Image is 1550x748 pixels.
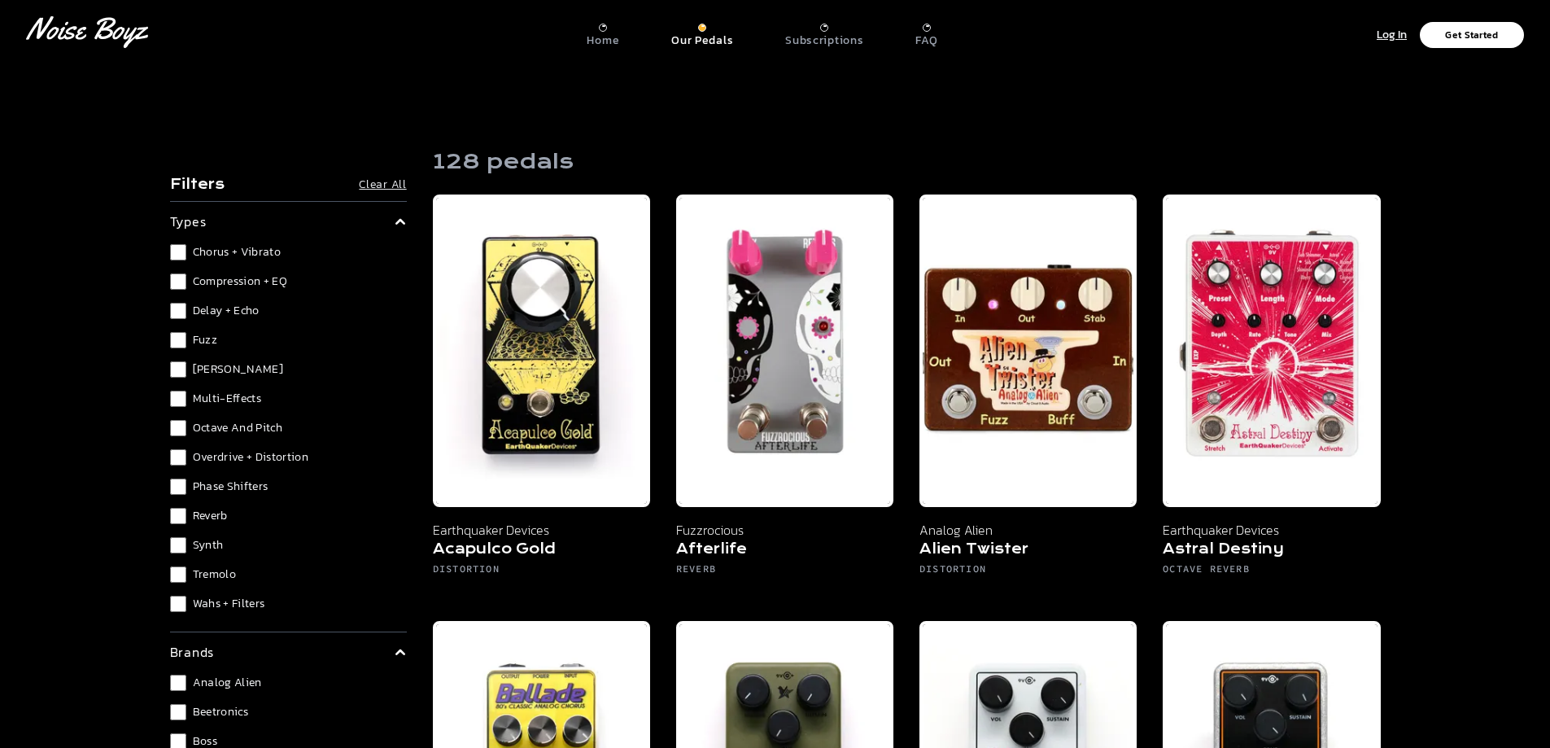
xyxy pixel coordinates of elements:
span: Reverb [193,508,228,524]
p: Subscriptions [785,33,863,48]
input: Chorus + Vibrato [170,244,186,260]
a: Our Pedals [671,17,733,48]
summary: brands [170,642,407,662]
p: Earthquaker Devices [433,520,650,540]
p: Our Pedals [671,33,733,48]
span: Multi-Effects [193,391,262,407]
input: Multi-Effects [170,391,186,407]
input: Compression + EQ [170,273,186,290]
input: Tremolo [170,566,186,583]
h6: Distortion [433,562,650,582]
input: Synth [170,537,186,553]
input: Wahs + Filters [170,596,186,612]
h1: 128 pedals [433,149,574,175]
h5: Afterlife [676,540,893,562]
span: Delay + Echo [193,303,260,319]
a: Earthquaker Devices Astral Destiny Earthquaker Devices Astral Destiny Octave Reverb [1163,195,1380,595]
span: [PERSON_NAME] [193,361,284,378]
p: Fuzzrocious [676,520,893,540]
span: Phase Shifters [193,479,269,495]
a: Analog Alien Alien Twister Analog Alien Alien Twister Distortion [919,195,1137,595]
p: Home [587,33,619,48]
input: Reverb [170,508,186,524]
span: Analog Alien [193,675,262,691]
p: FAQ [915,33,937,48]
input: Overdrive + Distortion [170,449,186,466]
input: Octave and Pitch [170,420,186,436]
h6: Distortion [919,562,1137,582]
span: Chorus + Vibrato [193,244,282,260]
img: Earthquaker Devices Acapulco Gold [433,195,650,507]
span: Tremolo [193,566,236,583]
a: Subscriptions [785,17,863,48]
img: Fuzzrocious Afterlife [676,195,893,507]
p: brands [170,642,215,662]
a: Home [587,17,619,48]
h6: Octave Reverb [1163,562,1380,582]
input: Fuzz [170,332,186,348]
p: Get Started [1445,30,1498,40]
span: Overdrive + Distortion [193,449,309,466]
h4: Filters [170,175,225,195]
a: FAQ [915,17,937,48]
h5: Astral Destiny [1163,540,1380,562]
span: Octave and Pitch [193,420,283,436]
p: Earthquaker Devices [1163,520,1380,540]
input: Phase Shifters [170,479,186,495]
span: Synth [193,537,224,553]
p: types [170,212,207,231]
input: Analog Alien [170,675,186,691]
h5: Acapulco Gold [433,540,650,562]
a: Fuzzrocious Afterlife Fuzzrocious Afterlife Reverb [676,195,893,595]
h5: Alien Twister [919,540,1137,562]
button: Get Started [1420,22,1524,48]
summary: types [170,212,407,231]
input: Delay + Echo [170,303,186,319]
span: Beetronics [193,704,249,720]
span: Fuzz [193,332,217,348]
button: Clear All [359,177,406,193]
input: Beetronics [170,704,186,720]
span: Compression + EQ [193,273,288,290]
span: Wahs + Filters [193,596,265,612]
p: Analog Alien [919,520,1137,540]
input: [PERSON_NAME] [170,361,186,378]
a: Earthquaker Devices Acapulco Gold Earthquaker Devices Acapulco Gold Distortion [433,195,650,595]
p: Log In [1377,26,1407,45]
img: Earthquaker Devices Astral Destiny [1163,195,1380,507]
h6: Reverb [676,562,893,582]
img: Analog Alien Alien Twister [919,195,1137,507]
